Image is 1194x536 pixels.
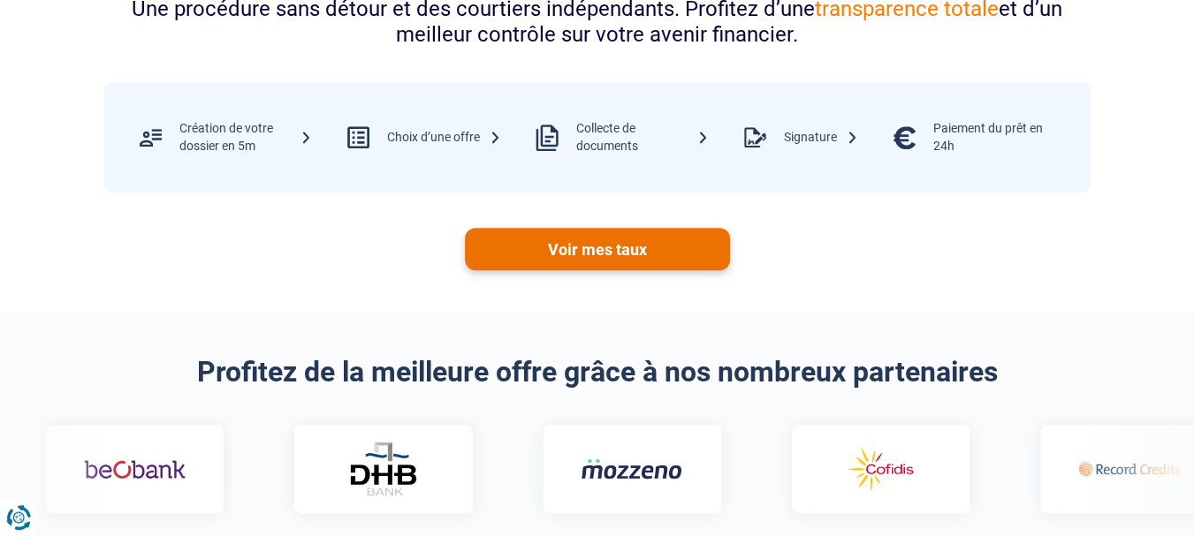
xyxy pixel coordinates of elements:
img: Beobank [74,443,176,494]
img: Mozzeno [571,457,673,479]
div: Paiement du prêt en 24h [933,120,1066,155]
div: Collecte de documents [576,120,709,155]
div: Choix d’une offre [387,129,501,147]
a: Voir mes taux [465,228,730,270]
div: Création de votre dossier en 5m [179,120,312,155]
img: DHB Bank [338,442,408,495]
img: Cofidis [819,443,921,494]
h2: Profitez de la meilleure offre grâce à nos nombreux partenaires [104,355,1091,389]
div: Signature [784,129,858,147]
img: Record credits [1069,443,1170,494]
